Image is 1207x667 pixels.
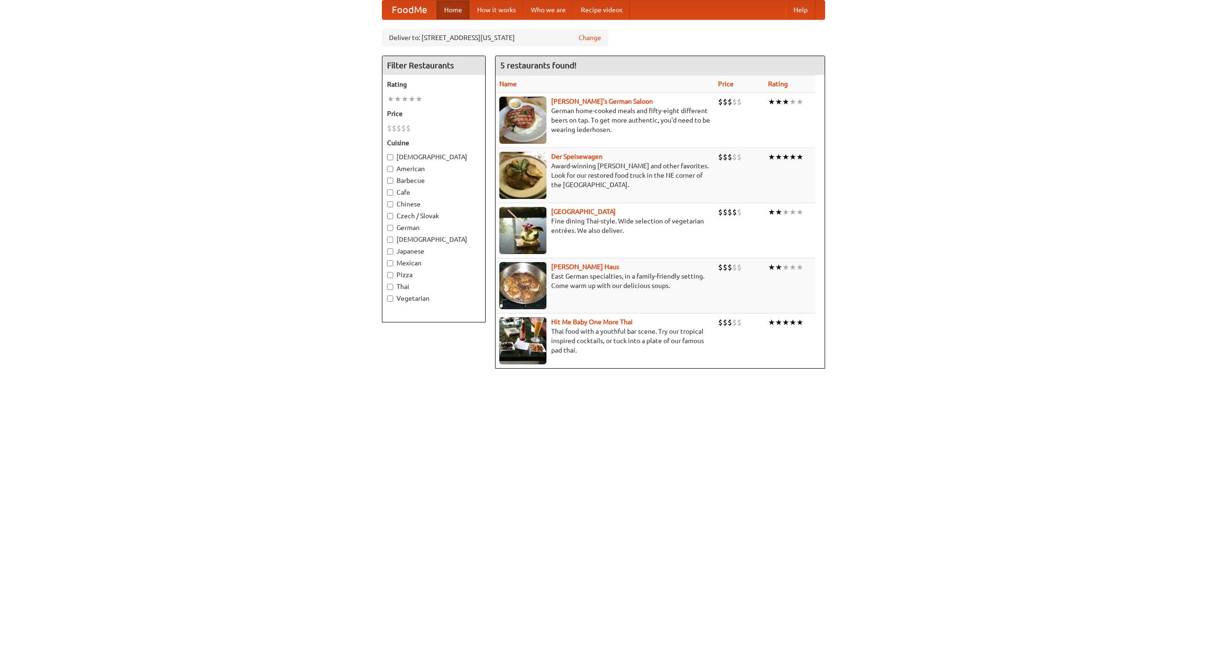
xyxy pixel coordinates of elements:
li: ★ [796,152,803,162]
li: $ [732,262,737,272]
a: Change [579,33,601,42]
a: Hit Me Baby One More Thai [551,318,633,326]
li: ★ [782,262,789,272]
li: $ [397,123,401,133]
li: $ [718,152,723,162]
label: Japanese [387,247,480,256]
p: Award-winning [PERSON_NAME] and other favorites. Look for our restored food truck in the NE corne... [499,161,711,189]
label: American [387,164,480,173]
li: ★ [401,94,408,104]
a: Who we are [523,0,573,19]
input: Chinese [387,201,393,207]
img: kohlhaus.jpg [499,262,546,309]
li: $ [406,123,411,133]
label: Vegetarian [387,294,480,303]
a: Der Speisewagen [551,153,603,160]
li: ★ [789,317,796,328]
input: Japanese [387,248,393,255]
img: satay.jpg [499,207,546,254]
li: ★ [768,152,775,162]
li: $ [723,262,728,272]
input: Czech / Slovak [387,213,393,219]
input: [DEMOGRAPHIC_DATA] [387,237,393,243]
li: $ [732,207,737,217]
li: ★ [782,152,789,162]
li: $ [718,317,723,328]
input: Mexican [387,260,393,266]
li: ★ [775,97,782,107]
a: [PERSON_NAME] Haus [551,263,619,271]
li: ★ [789,152,796,162]
input: Thai [387,284,393,290]
li: $ [728,207,732,217]
h5: Price [387,109,480,118]
a: FoodMe [382,0,437,19]
li: $ [728,152,732,162]
p: East German specialties, in a family-friendly setting. Come warm up with our delicious soups. [499,272,711,290]
a: Recipe videos [573,0,630,19]
input: American [387,166,393,172]
li: ★ [796,262,803,272]
input: German [387,225,393,231]
li: $ [387,123,392,133]
h4: Filter Restaurants [382,56,485,75]
li: ★ [789,262,796,272]
li: ★ [775,152,782,162]
input: Vegetarian [387,296,393,302]
li: ★ [796,207,803,217]
li: ★ [782,317,789,328]
li: ★ [768,317,775,328]
img: speisewagen.jpg [499,152,546,199]
label: Barbecue [387,176,480,185]
li: ★ [775,262,782,272]
li: ★ [415,94,422,104]
li: $ [718,262,723,272]
label: Chinese [387,199,480,209]
label: [DEMOGRAPHIC_DATA] [387,235,480,244]
li: $ [732,97,737,107]
a: Price [718,80,734,88]
li: $ [737,152,742,162]
li: ★ [775,317,782,328]
label: [DEMOGRAPHIC_DATA] [387,152,480,162]
h5: Rating [387,80,480,89]
li: $ [723,97,728,107]
input: [DEMOGRAPHIC_DATA] [387,154,393,160]
li: ★ [789,97,796,107]
li: ★ [387,94,394,104]
a: Home [437,0,470,19]
li: $ [723,207,728,217]
ng-pluralize: 5 restaurants found! [500,61,577,70]
li: ★ [782,207,789,217]
p: Fine dining Thai-style. Wide selection of vegetarian entrées. We also deliver. [499,216,711,235]
label: Mexican [387,258,480,268]
p: Thai food with a youthful bar scene. Try our tropical inspired cocktails, or tuck into a plate of... [499,327,711,355]
a: [PERSON_NAME]'s German Saloon [551,98,653,105]
li: ★ [394,94,401,104]
li: ★ [782,97,789,107]
li: ★ [768,207,775,217]
li: $ [732,152,737,162]
li: $ [401,123,406,133]
a: Rating [768,80,788,88]
p: German home-cooked meals and fifty-eight different beers on tap. To get more authentic, you'd nee... [499,106,711,134]
li: ★ [408,94,415,104]
li: $ [737,262,742,272]
input: Pizza [387,272,393,278]
div: Deliver to: [STREET_ADDRESS][US_STATE] [382,29,608,46]
label: Czech / Slovak [387,211,480,221]
li: ★ [796,97,803,107]
li: ★ [796,317,803,328]
li: ★ [775,207,782,217]
li: ★ [768,97,775,107]
li: $ [737,97,742,107]
input: Barbecue [387,178,393,184]
li: $ [718,207,723,217]
label: Cafe [387,188,480,197]
a: [GEOGRAPHIC_DATA] [551,208,616,215]
li: $ [728,317,732,328]
a: How it works [470,0,523,19]
li: ★ [768,262,775,272]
